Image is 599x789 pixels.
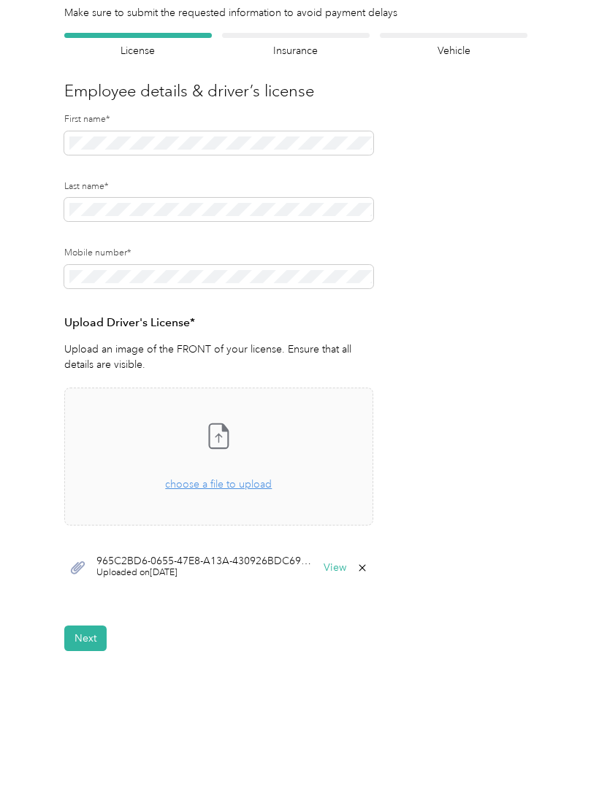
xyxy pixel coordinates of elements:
[64,79,527,103] h3: Employee details & driver’s license
[64,247,373,260] label: Mobile number*
[517,707,599,789] iframe: Everlance-gr Chat Button Frame
[64,180,373,193] label: Last name*
[64,5,527,20] div: Make sure to submit the requested information to avoid payment delays
[64,113,373,126] label: First name*
[64,626,107,651] button: Next
[64,342,373,372] p: Upload an image of the FRONT of your license. Ensure that all details are visible.
[65,388,373,525] span: choose a file to upload
[64,43,212,58] h4: License
[380,43,527,58] h4: Vehicle
[222,43,370,58] h4: Insurance
[96,556,313,566] span: 965C2BD6-0655-47E8-A13A-430926BDC694.jpeg
[324,563,346,573] button: View
[96,566,313,580] span: Uploaded on [DATE]
[165,478,272,490] span: choose a file to upload
[64,314,373,332] h3: Upload Driver's License*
